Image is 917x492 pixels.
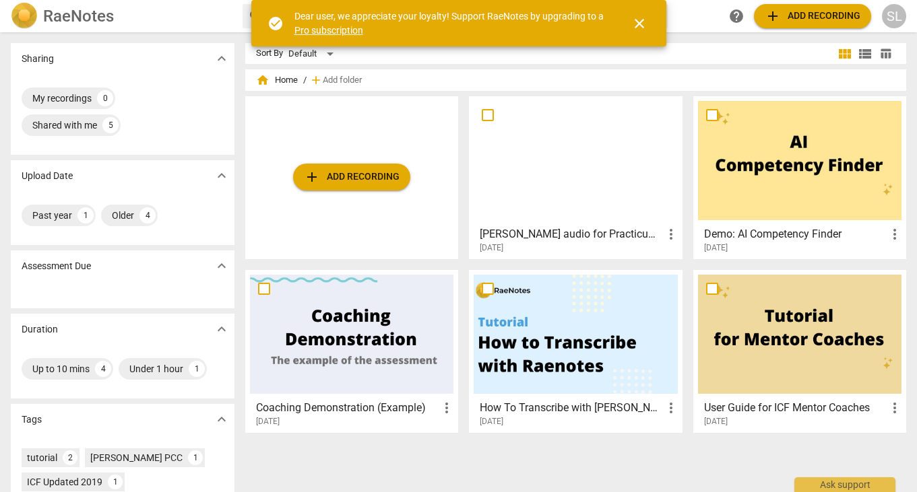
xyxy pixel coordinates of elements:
div: Default [288,43,338,65]
span: expand_more [214,321,230,337]
span: add [304,169,320,185]
h3: How To Transcribe with RaeNotes [480,400,662,416]
p: Assessment Due [22,259,91,273]
button: List view [855,44,875,64]
span: [DATE] [704,416,728,427]
span: more_vert [663,400,679,416]
a: User Guide for ICF Mentor Coaches[DATE] [698,275,902,427]
button: Close [623,7,656,40]
h2: RaeNotes [43,7,114,26]
h3: Demo: AI Competency Finder [704,226,887,242]
button: Upload [293,164,410,190]
a: Coaching Demonstration (Example)[DATE] [250,275,453,427]
button: Tile view [835,44,855,64]
span: Home [256,73,298,87]
span: more_vert [439,400,455,416]
span: add [309,73,323,87]
span: expand_more [214,258,230,274]
a: [PERSON_NAME] audio for Practicum [DATE][DATE] [474,101,677,253]
button: Upload [754,4,871,28]
div: Up to 10 mins [32,362,90,376]
span: search [248,8,264,24]
div: Dear user, we appreciate your loyalty! Support RaeNotes by upgrading to a [294,9,607,37]
div: Past year [32,209,72,222]
div: 5 [102,117,119,133]
div: Older [112,209,134,222]
button: Table view [875,44,895,64]
span: more_vert [887,400,903,416]
button: Show more [212,166,232,186]
span: [DATE] [256,416,280,427]
button: Show more [212,319,232,339]
div: 4 [95,361,111,377]
p: Duration [22,322,58,337]
button: Show more [212,409,232,429]
span: view_list [857,46,873,62]
a: How To Transcribe with [PERSON_NAME][DATE] [474,275,677,427]
h3: User Guide for ICF Mentor Coaches [704,400,887,416]
div: Shared with me [32,118,97,132]
p: Sharing [22,52,54,66]
span: expand_more [214,50,230,67]
a: Pro subscription [294,25,363,36]
span: help [728,8,745,24]
div: Under 1 hour [129,362,183,376]
div: 1 [188,450,203,465]
button: SL [882,4,906,28]
span: / [303,75,307,85]
span: table_chart [879,47,892,60]
div: 1 [108,475,123,489]
h3: Susan Liebold audio for Practicum Jan 30 2025 [480,226,662,242]
div: ICF Updated 2019 [27,475,102,489]
div: 4 [139,207,156,223]
div: Sort By [256,48,283,59]
p: Tags [22,413,42,427]
span: Add folder [323,75,362,85]
span: [DATE] [480,242,503,254]
a: Demo: AI Competency Finder[DATE] [698,101,902,253]
div: My recordings [32,92,92,105]
span: Add recording [765,8,860,24]
p: Upload Date [22,169,73,183]
div: [PERSON_NAME] PCC [90,451,183,464]
span: close [631,15,647,32]
button: Show more [212,256,232,276]
span: [DATE] [704,242,728,254]
span: more_vert [663,226,679,242]
div: 0 [97,90,113,106]
span: [DATE] [480,416,503,427]
span: more_vert [887,226,903,242]
span: check_circle [267,15,284,32]
h3: Coaching Demonstration (Example) [256,400,439,416]
a: Help [724,4,749,28]
div: 1 [189,361,205,377]
span: expand_more [214,168,230,184]
button: Show more [212,48,232,69]
span: add [765,8,781,24]
span: view_module [837,46,853,62]
span: Add recording [304,169,400,185]
div: 1 [77,207,94,223]
a: LogoRaeNotes [11,3,232,30]
img: Logo [11,3,38,30]
span: home [256,73,270,87]
div: Ask support [794,477,895,492]
span: expand_more [214,411,230,427]
div: tutorial [27,451,57,464]
div: 2 [63,450,77,465]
